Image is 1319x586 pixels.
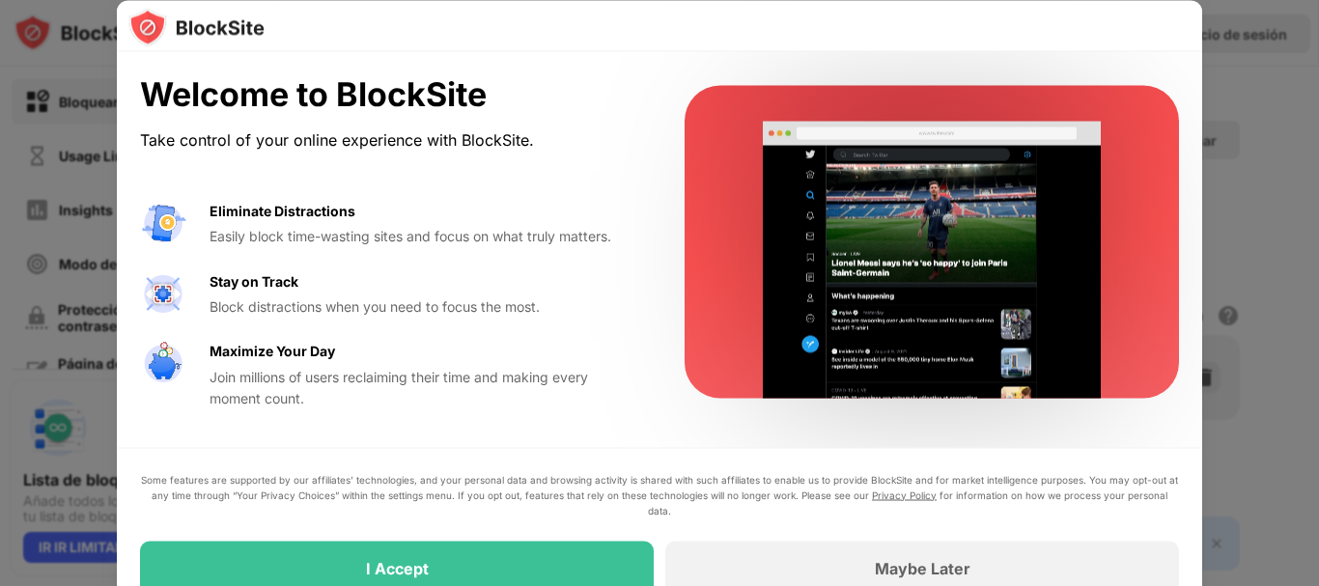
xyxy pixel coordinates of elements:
[140,270,186,317] img: value-focus.svg
[872,488,937,500] a: Privacy Policy
[366,558,429,577] div: I Accept
[875,558,970,577] div: Maybe Later
[210,270,298,292] div: Stay on Track
[210,341,335,362] div: Maximize Your Day
[210,226,638,247] div: Easily block time-wasting sites and focus on what truly matters.
[128,8,265,46] img: logo-blocksite.svg
[140,126,638,153] div: Take control of your online experience with BlockSite.
[140,341,186,387] img: value-safe-time.svg
[140,75,638,115] div: Welcome to BlockSite
[210,200,355,221] div: Eliminate Distractions
[140,471,1179,517] div: Some features are supported by our affiliates’ technologies, and your personal data and browsing ...
[210,295,638,317] div: Block distractions when you need to focus the most.
[140,200,186,246] img: value-avoid-distractions.svg
[210,366,638,409] div: Join millions of users reclaiming their time and making every moment count.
